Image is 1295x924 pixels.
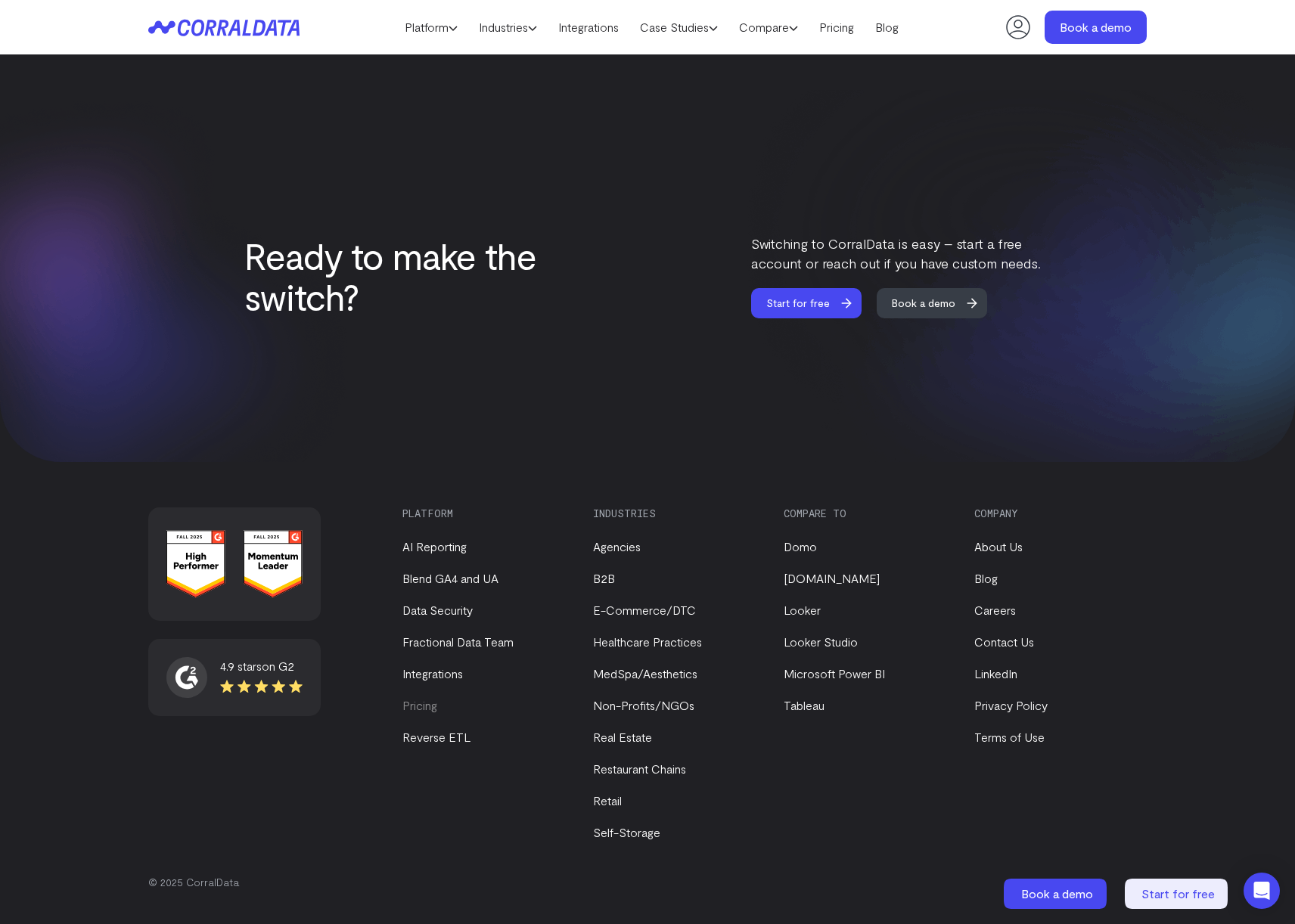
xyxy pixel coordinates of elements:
[1004,879,1110,909] a: Book a demo
[402,666,463,681] a: Integrations
[244,235,645,317] h2: Ready to make the switch?
[974,698,1048,712] a: Privacy Policy
[220,657,303,675] div: 4.9 stars
[402,730,470,744] a: Reverse ETL
[593,666,697,681] a: MedSpa/Aesthetics
[593,507,758,519] h3: Industries
[166,657,303,698] a: 4.9 starson G2
[593,571,615,585] a: B2B
[402,507,567,519] h3: Platform
[593,698,694,712] a: Non-Profits/NGOs
[751,288,845,318] span: Start for free
[974,634,1034,649] a: Contact Us
[402,634,514,649] a: Fractional Data Team
[593,603,696,617] a: E-Commerce/DTC
[784,634,858,649] a: Looker Studio
[548,16,629,39] a: Integrations
[751,234,1051,273] p: Switching to CorralData is easy – start a free account or reach out if you have custom needs.
[877,288,1001,318] a: Book a demo
[974,539,1023,553] a: About Us
[974,603,1016,617] a: Careers
[877,288,970,318] span: Book a demo
[1125,879,1231,909] a: Start for free
[468,16,548,39] a: Industries
[262,659,294,673] span: on G2
[974,571,998,585] a: Blog
[593,761,686,776] a: Restaurant Chains
[974,730,1045,744] a: Terms of Use
[784,539,817,553] a: Domo
[629,16,728,39] a: Case Studies
[728,16,809,39] a: Compare
[593,793,622,808] a: Retail
[593,730,652,744] a: Real Estate
[593,825,660,839] a: Self-Storage
[784,698,825,712] a: Tableau
[1021,886,1093,901] span: Book a demo
[402,698,437,712] a: Pricing
[809,16,865,39] a: Pricing
[784,603,821,617] a: Looker
[784,666,885,681] a: Microsoft Power BI
[394,16,468,39] a: Platform
[1244,873,1280,909] div: Open Intercom Messenger
[593,539,641,553] a: Agencies
[784,507,949,519] h3: Compare to
[402,603,473,617] a: Data Security
[974,666,1017,681] a: LinkedIn
[865,16,909,39] a: Blog
[784,571,880,585] a: [DOMAIN_NAME]
[148,875,1147,890] p: © 2025 CorralData
[402,539,467,553] a: AI Reporting
[402,571,498,585] a: Blend GA4 and UA
[974,507,1139,519] h3: Company
[1045,11,1147,44] a: Book a demo
[593,634,702,649] a: Healthcare Practices
[1141,886,1215,901] span: Start for free
[751,288,875,318] a: Start for free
